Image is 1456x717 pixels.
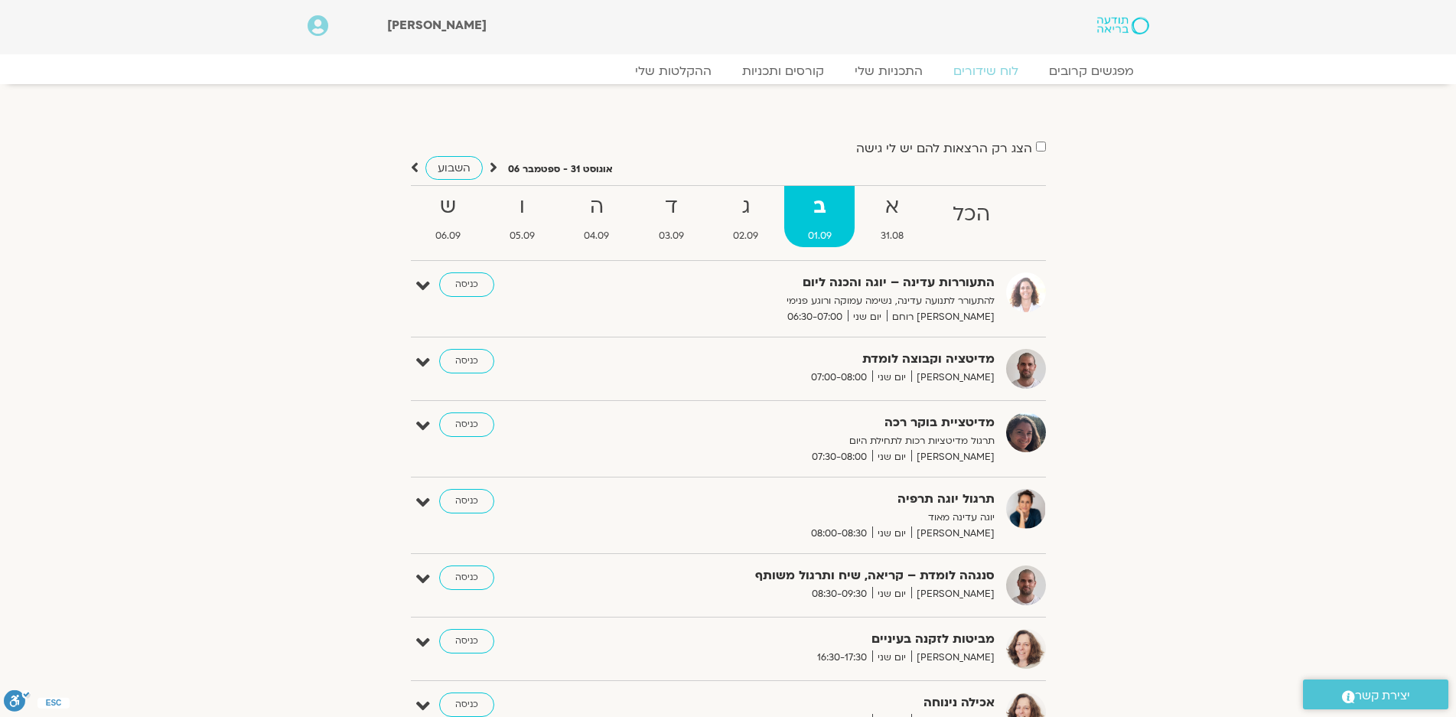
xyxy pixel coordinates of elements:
[439,412,494,437] a: כניסה
[938,64,1034,79] a: לוח שידורים
[710,190,781,224] strong: ג
[930,186,1013,247] a: הכל
[806,586,872,602] span: 08:30-09:30
[561,190,632,224] strong: ה
[782,309,848,325] span: 06:30-07:00
[911,526,995,542] span: [PERSON_NAME]
[784,186,854,247] a: ב01.09
[438,161,471,175] span: השבוע
[911,586,995,602] span: [PERSON_NAME]
[620,349,995,370] strong: מדיטציה וקבוצה לומדת
[872,650,911,666] span: יום שני
[784,190,854,224] strong: ב
[620,433,995,449] p: תרגול מדיטציות רכות לתחילת היום
[439,565,494,590] a: כניסה
[872,449,911,465] span: יום שני
[439,489,494,513] a: כניסה
[439,693,494,717] a: כניסה
[412,228,484,244] span: 06.09
[308,64,1149,79] nav: Menu
[508,161,613,178] p: אוגוסט 31 - ספטמבר 06
[636,186,707,247] a: ד03.09
[1355,686,1410,706] span: יצירת קשר
[620,293,995,309] p: להתעורר לתנועה עדינה, נשימה עמוקה ורוגע פנימי
[412,186,484,247] a: ש06.09
[806,526,872,542] span: 08:00-08:30
[710,228,781,244] span: 02.09
[439,629,494,653] a: כניסה
[561,228,632,244] span: 04.09
[425,156,483,180] a: השבוע
[439,272,494,297] a: כניסה
[911,449,995,465] span: [PERSON_NAME]
[727,64,839,79] a: קורסים ותכניות
[620,412,995,433] strong: מדיטציית בוקר רכה
[872,586,911,602] span: יום שני
[620,565,995,586] strong: סנגהה לומדת – קריאה, שיח ותרגול משותף
[858,186,927,247] a: א31.08
[1303,680,1448,709] a: יצירת קשר
[887,309,995,325] span: [PERSON_NAME] רוחם
[561,186,632,247] a: ה04.09
[872,526,911,542] span: יום שני
[636,190,707,224] strong: ד
[911,370,995,386] span: [PERSON_NAME]
[620,64,727,79] a: ההקלטות שלי
[858,190,927,224] strong: א
[839,64,938,79] a: התכניות שלי
[387,17,487,34] span: [PERSON_NAME]
[710,186,781,247] a: ג02.09
[487,228,558,244] span: 05.09
[856,142,1032,155] label: הצג רק הרצאות להם יש לי גישה
[487,186,558,247] a: ו05.09
[858,228,927,244] span: 31.08
[848,309,887,325] span: יום שני
[930,197,1013,232] strong: הכל
[806,449,872,465] span: 07:30-08:00
[806,370,872,386] span: 07:00-08:00
[412,190,484,224] strong: ש
[439,349,494,373] a: כניסה
[487,190,558,224] strong: ו
[1034,64,1149,79] a: מפגשים קרובים
[872,370,911,386] span: יום שני
[620,693,995,713] strong: אכילה נינוחה
[620,510,995,526] p: יוגה עדינה מאוד
[620,489,995,510] strong: תרגול יוגה תרפיה
[620,629,995,650] strong: מביטות לזקנה בעיניים
[911,650,995,666] span: [PERSON_NAME]
[620,272,995,293] strong: התעוררות עדינה – יוגה והכנה ליום
[812,650,872,666] span: 16:30-17:30
[784,228,854,244] span: 01.09
[636,228,707,244] span: 03.09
